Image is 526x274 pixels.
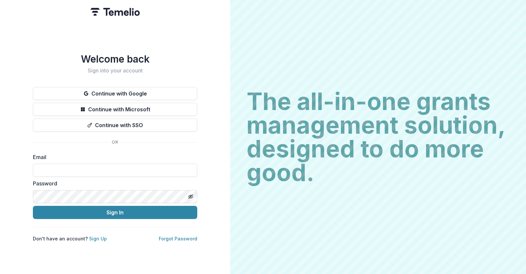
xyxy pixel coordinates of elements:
[33,87,197,100] button: Continue with Google
[159,236,197,241] a: Forgot Password
[33,153,193,161] label: Email
[33,53,197,65] h1: Welcome back
[33,235,107,242] p: Don't have an account?
[90,8,140,16] img: Temelio
[33,179,193,187] label: Password
[33,119,197,132] button: Continue with SSO
[185,191,196,202] button: Toggle password visibility
[33,68,197,74] h2: Sign into your account
[33,206,197,219] button: Sign In
[33,103,197,116] button: Continue with Microsoft
[89,236,107,241] a: Sign Up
